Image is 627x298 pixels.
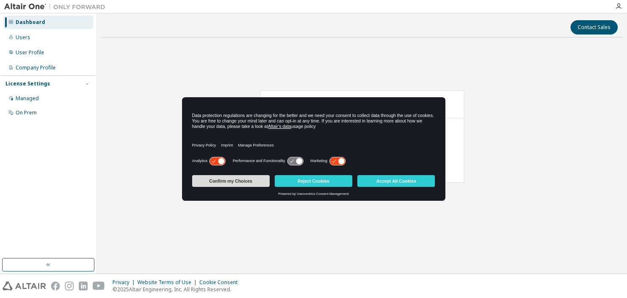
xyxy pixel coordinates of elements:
span: AU Enterprise Suite [265,95,323,104]
img: linkedin.svg [79,282,88,290]
img: youtube.svg [93,282,105,290]
button: Contact Sales [571,20,618,35]
img: Altair One [4,3,110,11]
div: Cookie Consent [199,279,243,286]
div: Users [16,34,30,41]
img: facebook.svg [51,282,60,290]
img: instagram.svg [65,282,74,290]
img: altair_logo.svg [3,282,46,290]
div: On Prem [16,109,37,116]
div: User Profile [16,49,44,56]
div: Privacy [113,279,137,286]
div: Company Profile [16,64,56,71]
p: © 2025 Altair Engineering, Inc. All Rights Reserved. [113,286,243,293]
div: Dashboard [16,19,45,26]
div: License Settings [5,80,50,87]
div: Managed [16,95,39,102]
div: Website Terms of Use [137,279,199,286]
